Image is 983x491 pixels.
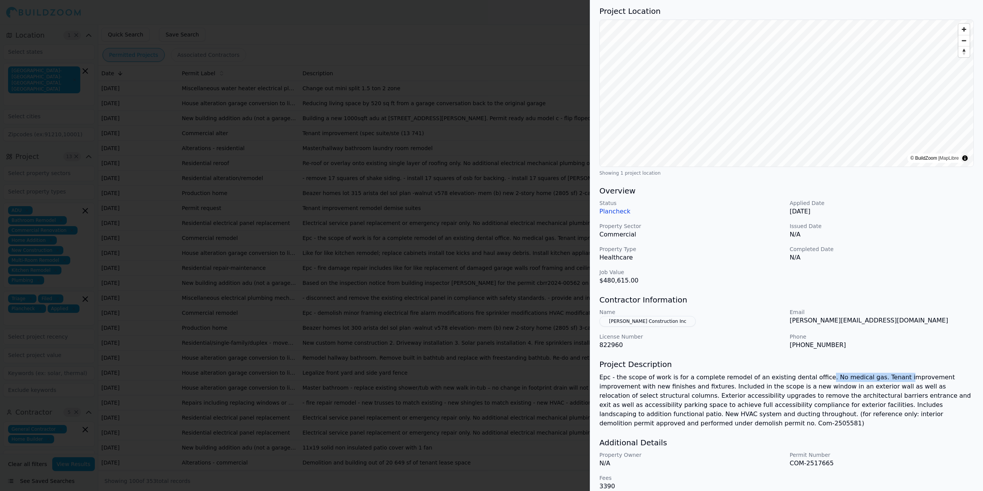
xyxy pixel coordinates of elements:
[790,207,974,216] p: [DATE]
[960,154,970,163] summary: Toggle attribution
[599,373,974,428] p: Epc - the scope of work is for a complete remodel of an existing dental office. No medical gas. T...
[599,268,784,276] p: Job Value
[600,20,973,167] canvas: Map
[940,155,959,161] a: MapLibre
[958,35,970,46] button: Zoom out
[599,207,784,216] p: Plancheck
[599,437,974,448] h3: Additional Details
[599,6,974,17] h3: Project Location
[790,222,974,230] p: Issued Date
[790,451,974,459] p: Permit Number
[599,170,974,176] div: Showing 1 project location
[599,199,784,207] p: Status
[599,359,974,370] h3: Project Description
[958,24,970,35] button: Zoom in
[790,253,974,262] p: N/A
[599,459,784,468] p: N/A
[599,222,784,230] p: Property Sector
[599,276,784,285] p: $480,615.00
[599,245,784,253] p: Property Type
[790,230,974,239] p: N/A
[599,451,784,459] p: Property Owner
[790,341,974,350] p: [PHONE_NUMBER]
[790,459,974,468] p: COM-2517665
[790,245,974,253] p: Completed Date
[958,46,970,57] button: Reset bearing to north
[599,253,784,262] p: Healthcare
[599,474,784,482] p: Fees
[790,199,974,207] p: Applied Date
[790,333,974,341] p: Phone
[599,316,696,327] button: [PERSON_NAME] Construction Inc
[790,316,974,325] p: [PERSON_NAME][EMAIL_ADDRESS][DOMAIN_NAME]
[599,308,784,316] p: Name
[790,308,974,316] p: Email
[599,185,974,196] h3: Overview
[599,230,784,239] p: Commercial
[599,482,784,491] p: 3390
[599,294,974,305] h3: Contractor Information
[910,154,959,162] div: © BuildZoom |
[599,333,784,341] p: License Number
[599,341,784,350] p: 822960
